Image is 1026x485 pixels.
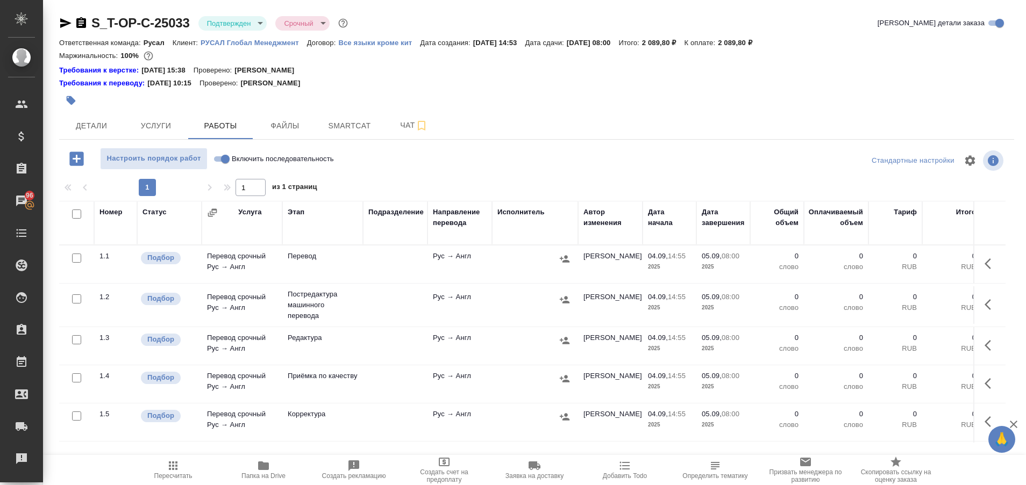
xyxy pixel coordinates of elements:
button: Скопировать ссылку для ЯМессенджера [59,17,72,30]
span: Скопировать ссылку на оценку заказа [857,468,935,483]
button: Настроить порядок работ [100,148,208,170]
p: RUB [874,262,917,272]
p: 2025 [648,262,691,272]
td: [PERSON_NAME] [578,441,643,479]
div: Общий объем [756,207,799,228]
td: Рус → Англ [427,327,492,365]
div: 1.4 [99,371,132,381]
p: RUB [928,381,976,392]
div: Направление перевода [433,207,487,228]
div: Услуга [238,207,261,218]
div: Этап [288,207,304,218]
span: Настроить таблицу [957,148,983,173]
p: Договор: [307,39,339,47]
p: 0 [928,409,976,419]
p: 05.09, [702,372,722,380]
p: 2025 [702,302,745,313]
p: 14:55 [668,410,686,418]
p: 2025 [648,419,691,430]
p: Приёмка по качеству [288,371,358,381]
div: Статус [142,207,167,218]
p: RUB [874,419,917,430]
button: Здесь прячутся важные кнопки [978,292,1004,317]
p: 14:55 [668,372,686,380]
td: Рус → Англ [427,441,492,479]
p: Редактура [288,332,358,343]
button: Здесь прячутся важные кнопки [978,251,1004,277]
p: слово [809,262,863,272]
div: Подтвержден [275,16,329,31]
p: 08:00 [722,410,739,418]
p: [PERSON_NAME] [240,78,308,89]
p: [DATE] 10:15 [147,78,199,89]
p: 2025 [648,381,691,392]
p: слово [809,419,863,430]
span: [PERSON_NAME] детали заказа [878,18,985,28]
button: Скопировать ссылку на оценку заказа [851,455,941,485]
p: 2025 [648,302,691,313]
button: Здесь прячутся важные кнопки [978,409,1004,435]
p: 0 [756,251,799,262]
button: Скопировать ссылку [75,17,88,30]
button: 0.00 RUB; [141,49,155,63]
p: Подбор [147,293,174,304]
div: split button [869,153,957,169]
span: Настроить порядок работ [106,153,202,165]
p: слово [809,343,863,354]
button: Назначить [557,251,573,267]
button: Срочный [281,19,316,28]
p: 0 [874,251,917,262]
td: Перевод срочный Рус → Англ [202,365,282,403]
a: РУСАЛ Глобал Менеджмент [201,38,307,47]
td: Перевод срочный Рус → Англ [202,327,282,365]
p: [PERSON_NAME] [234,65,302,76]
td: Перевод срочный Рус → Англ [202,403,282,441]
p: Все языки кроме кит [338,39,420,47]
p: 0 [874,409,917,419]
p: RUB [928,343,976,354]
td: Рус → Англ [427,403,492,441]
svg: Подписаться [415,119,428,132]
a: Требования к верстке: [59,65,141,76]
a: Требования к переводу: [59,78,147,89]
span: 🙏 [993,428,1011,451]
div: Оплачиваемый объем [809,207,863,228]
p: 0 [756,332,799,343]
p: Подбор [147,372,174,383]
p: 08:00 [722,372,739,380]
div: 1.1 [99,251,132,262]
button: Добавить тэг [59,89,83,112]
p: 0 [928,332,976,343]
p: 0 [756,409,799,419]
div: Нажми, чтобы открыть папку с инструкцией [59,78,147,89]
button: Добавить работу [62,148,91,170]
p: 04.09, [648,252,668,260]
p: 2 089,80 ₽ [642,39,685,47]
td: Рус → Англ [427,245,492,283]
p: Перевод [288,251,358,262]
p: 04.09, [648,334,668,342]
p: 0 [809,292,863,302]
span: Создать счет на предоплату [405,468,483,483]
p: RUB [928,302,976,313]
div: Нажми, чтобы открыть папку с инструкцией [59,65,141,76]
p: 05.09, [702,334,722,342]
p: Корректура [288,409,358,419]
p: Подбор [147,252,174,263]
p: 0 [928,251,976,262]
div: Дата завершения [702,207,745,228]
p: RUB [874,381,917,392]
span: Файлы [259,119,311,133]
p: Русал [144,39,173,47]
span: Посмотреть информацию [983,150,1006,171]
td: [PERSON_NAME] [578,286,643,324]
a: 96 [3,187,40,214]
p: 05.09, [702,293,722,301]
span: Работы [195,119,246,133]
p: РУСАЛ Глобал Менеджмент [201,39,307,47]
p: слово [756,381,799,392]
div: Дата начала [648,207,691,228]
p: RUB [874,302,917,313]
p: 0 [809,409,863,419]
span: 96 [19,190,40,201]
